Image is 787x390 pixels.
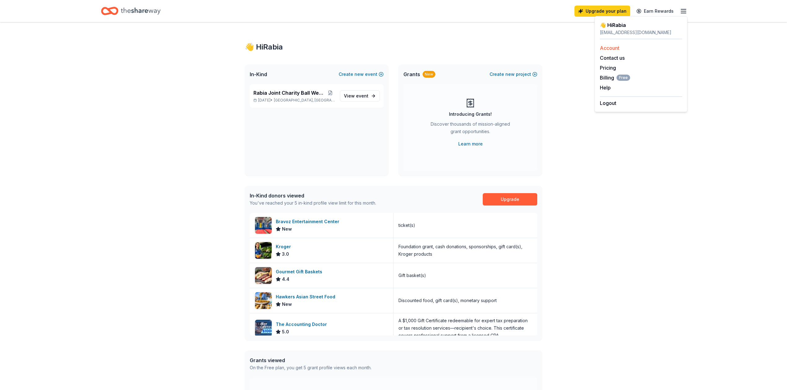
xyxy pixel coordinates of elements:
span: Free [617,75,630,81]
div: Gourmet Gift Baskets [276,268,325,275]
span: event [356,93,368,98]
div: 👋 Hi Rabia [245,42,542,52]
img: Image for Bravoz Entertainment Center [255,217,272,234]
div: Gift basket(s) [398,272,426,279]
button: Contact us [600,54,625,62]
img: Image for Gourmet Gift Baskets [255,267,272,284]
div: Kroger [276,243,293,250]
span: [GEOGRAPHIC_DATA], [GEOGRAPHIC_DATA] [274,98,335,103]
a: Learn more [458,140,483,148]
button: Createnewproject [490,71,537,78]
div: Introducing Grants! [449,110,492,118]
div: Discover thousands of mission-aligned grant opportunities. [428,120,512,138]
div: The Accounting Doctor [276,321,329,328]
span: 4.4 [282,275,289,283]
p: [DATE] • [253,98,335,103]
span: Grants [403,71,420,78]
a: Pricing [600,65,616,71]
span: In-Kind [250,71,267,78]
span: New [282,301,292,308]
div: ticket(s) [398,222,415,229]
button: Logout [600,99,616,107]
button: Help [600,84,611,91]
div: Foundation grant, cash donations, sponsorships, gift card(s), Kroger products [398,243,532,258]
img: Image for Hawkers Asian Street Food [255,292,272,309]
img: Image for Kroger [255,242,272,259]
div: Grants viewed [250,357,372,364]
div: New [423,71,435,78]
div: In-Kind donors viewed [250,192,376,199]
span: View [344,92,368,100]
a: Home [101,4,160,18]
div: On the Free plan, you get 5 grant profile views each month. [250,364,372,371]
a: View event [340,90,380,102]
span: 3.0 [282,250,289,258]
div: 👋 Hi Rabia [600,21,682,29]
span: Rabia Joint Charity Ball Weekend 2025 [253,89,326,97]
span: New [282,225,292,233]
a: Upgrade [483,193,537,206]
span: new [354,71,364,78]
div: Discounted food, gift card(s), monetary support [398,297,497,304]
div: [EMAIL_ADDRESS][DOMAIN_NAME] [600,29,682,36]
div: A $1,000 Gift Certificate redeemable for expert tax preparation or tax resolution services—recipi... [398,317,532,339]
div: Hawkers Asian Street Food [276,293,338,301]
button: BillingFree [600,74,630,81]
span: new [505,71,515,78]
a: Earn Rewards [633,6,677,17]
button: Createnewevent [339,71,384,78]
a: Account [600,45,619,51]
img: Image for The Accounting Doctor [255,320,272,336]
span: 5.0 [282,328,289,336]
span: Billing [600,74,630,81]
div: You've reached your 5 in-kind profile view limit for this month. [250,199,376,207]
div: Bravoz Entertainment Center [276,218,342,225]
a: Upgrade your plan [574,6,630,17]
